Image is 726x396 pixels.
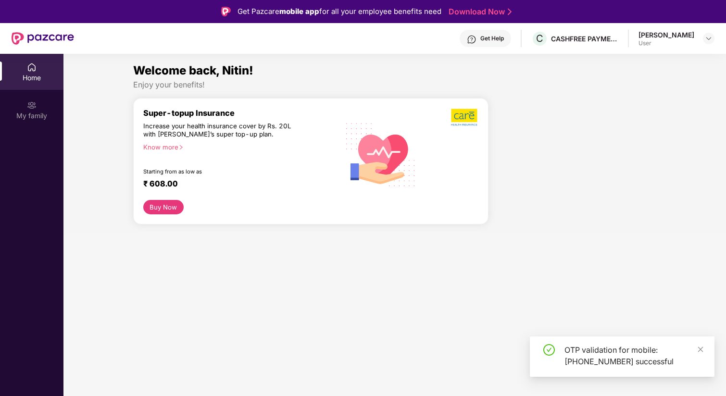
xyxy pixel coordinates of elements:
[449,7,509,17] a: Download Now
[543,344,555,356] span: check-circle
[27,62,37,72] img: svg+xml;base64,PHN2ZyBpZD0iSG9tZSIgeG1sbnM9Imh0dHA6Ly93d3cudzMub3JnLzIwMDAvc3ZnIiB3aWR0aD0iMjAiIG...
[339,111,423,197] img: svg+xml;base64,PHN2ZyB4bWxucz0iaHR0cDovL3d3dy53My5vcmcvMjAwMC9zdmciIHhtbG5zOnhsaW5rPSJodHRwOi8vd3...
[221,7,231,16] img: Logo
[551,34,618,43] div: CASHFREE PAYMENTS INDIA PVT. LTD.
[638,39,694,47] div: User
[133,63,253,77] span: Welcome back, Nitin!
[143,168,298,175] div: Starting from as low as
[143,179,329,190] div: ₹ 608.00
[508,7,512,17] img: Stroke
[143,108,339,118] div: Super-topup Insurance
[178,145,184,150] span: right
[467,35,476,44] img: svg+xml;base64,PHN2ZyBpZD0iSGVscC0zMngzMiIgeG1sbnM9Imh0dHA6Ly93d3cudzMub3JnLzIwMDAvc3ZnIiB3aWR0aD...
[143,143,333,150] div: Know more
[133,80,656,90] div: Enjoy your benefits!
[27,100,37,110] img: svg+xml;base64,PHN2ZyB3aWR0aD0iMjAiIGhlaWdodD0iMjAiIHZpZXdCb3g9IjAgMCAyMCAyMCIgZmlsbD0ibm9uZSIgeG...
[238,6,441,17] div: Get Pazcare for all your employee benefits need
[697,346,704,353] span: close
[480,35,504,42] div: Get Help
[12,32,74,45] img: New Pazcare Logo
[143,122,297,139] div: Increase your health insurance cover by Rs. 20L with [PERSON_NAME]’s super top-up plan.
[564,344,703,367] div: OTP validation for mobile: [PHONE_NUMBER] successful
[638,30,694,39] div: [PERSON_NAME]
[279,7,319,16] strong: mobile app
[536,33,543,44] span: C
[143,200,184,214] button: Buy Now
[451,108,478,126] img: b5dec4f62d2307b9de63beb79f102df3.png
[705,35,713,42] img: svg+xml;base64,PHN2ZyBpZD0iRHJvcGRvd24tMzJ4MzIiIHhtbG5zPSJodHRwOi8vd3d3LnczLm9yZy8yMDAwL3N2ZyIgd2...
